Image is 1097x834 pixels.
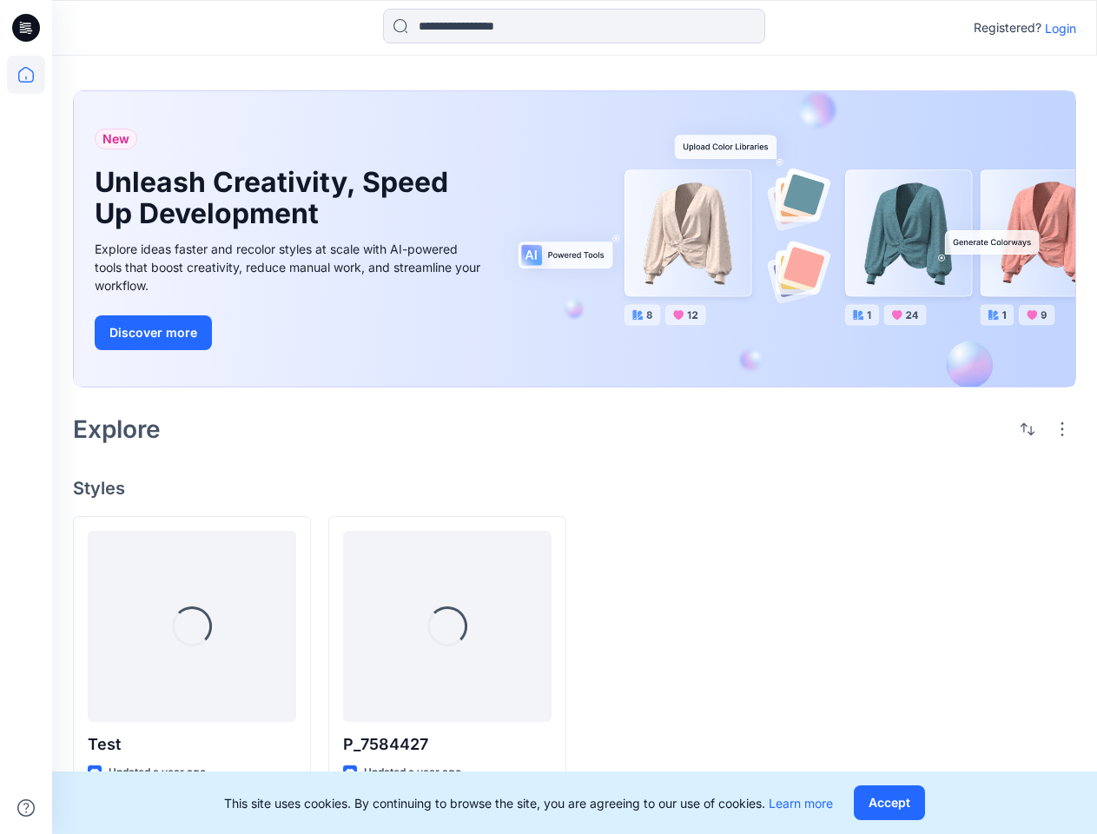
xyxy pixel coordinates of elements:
h4: Styles [73,478,1076,499]
p: Login [1045,19,1076,37]
p: This site uses cookies. By continuing to browse the site, you are agreeing to our use of cookies. [224,794,833,812]
button: Accept [854,785,925,820]
button: Discover more [95,315,212,350]
p: P_7584427 [343,732,552,757]
span: New [102,129,129,149]
p: Registered? [974,17,1041,38]
div: Explore ideas faster and recolor styles at scale with AI-powered tools that boost creativity, red... [95,240,486,295]
a: Discover more [95,315,486,350]
p: Updated a year ago [364,764,461,782]
h2: Explore [73,415,161,443]
p: Updated a year ago [109,764,206,782]
a: Learn more [769,796,833,811]
h1: Unleash Creativity, Speed Up Development [95,167,459,229]
p: Test [88,732,296,757]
